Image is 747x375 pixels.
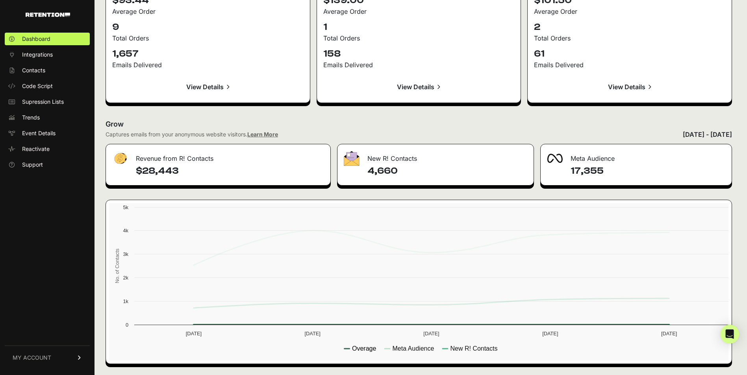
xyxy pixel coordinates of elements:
text: [DATE] [542,331,558,336]
div: Average Order [112,7,304,16]
p: 61 [534,48,725,60]
span: Trends [22,114,40,121]
span: Dashboard [22,35,50,43]
a: Event Details [5,127,90,140]
div: Average Order [534,7,725,16]
div: [DATE] - [DATE] [683,130,732,139]
a: Support [5,158,90,171]
div: Meta Audience [541,144,732,168]
img: fa-meta-2f981b61bb99beabf952f7030308934f19ce035c18b003e963880cc3fabeebb7.png [547,154,563,163]
span: Integrations [22,51,53,59]
text: [DATE] [305,331,321,336]
span: Support [22,161,43,169]
div: Open Intercom Messenger [720,325,739,344]
h4: 4,660 [367,165,528,177]
div: Total Orders [534,33,725,43]
div: Emails Delivered [323,60,515,70]
img: fa-envelope-19ae18322b30453b285274b1b8af3d052b27d846a4fbe8435d1a52b978f639a2.png [344,151,360,166]
p: 9 [112,21,304,33]
img: fa-dollar-13500eef13a19c4ab2b9ed9ad552e47b0d9fc28b02b83b90ba0e00f96d6372e9.png [112,151,128,166]
span: Event Details [22,129,56,137]
span: Supression Lists [22,98,64,106]
a: Dashboard [5,33,90,45]
div: Total Orders [323,33,515,43]
a: Learn More [247,131,278,138]
div: Emails Delivered [534,60,725,70]
div: Revenue from R! Contacts [106,144,330,168]
span: MY ACCOUNT [13,354,51,362]
text: 5k [123,204,128,210]
h4: 17,355 [571,165,725,177]
text: Meta Audience [392,345,434,352]
p: 1,657 [112,48,304,60]
div: Captures emails from your anonymous website visitors. [106,131,278,138]
div: Emails Delivered [112,60,304,70]
a: Supression Lists [5,96,90,108]
text: 4k [123,228,128,233]
h2: Grow [106,119,732,130]
text: 3k [123,251,128,257]
a: Integrations [5,48,90,61]
h4: $28,443 [136,165,324,177]
text: [DATE] [423,331,439,336]
a: Contacts [5,64,90,77]
p: 158 [323,48,515,60]
text: [DATE] [186,331,202,336]
a: View Details [534,77,725,96]
a: Reactivate [5,143,90,155]
text: No. of Contacts [114,248,120,283]
p: 1 [323,21,515,33]
text: 0 [126,322,128,328]
span: Reactivate [22,145,50,153]
a: MY ACCOUNT [5,346,90,369]
img: Retention.com [26,13,70,17]
a: Code Script [5,80,90,92]
p: 2 [534,21,725,33]
div: Total Orders [112,33,304,43]
span: Code Script [22,82,53,90]
div: New R! Contacts [337,144,534,168]
text: 1k [123,298,128,304]
text: Overage [352,345,376,352]
a: View Details [112,77,304,96]
a: Trends [5,111,90,124]
span: Contacts [22,66,45,74]
text: New R! Contacts [450,345,497,352]
a: View Details [323,77,515,96]
div: Average Order [323,7,515,16]
text: [DATE] [661,331,677,336]
text: 2k [123,275,128,281]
